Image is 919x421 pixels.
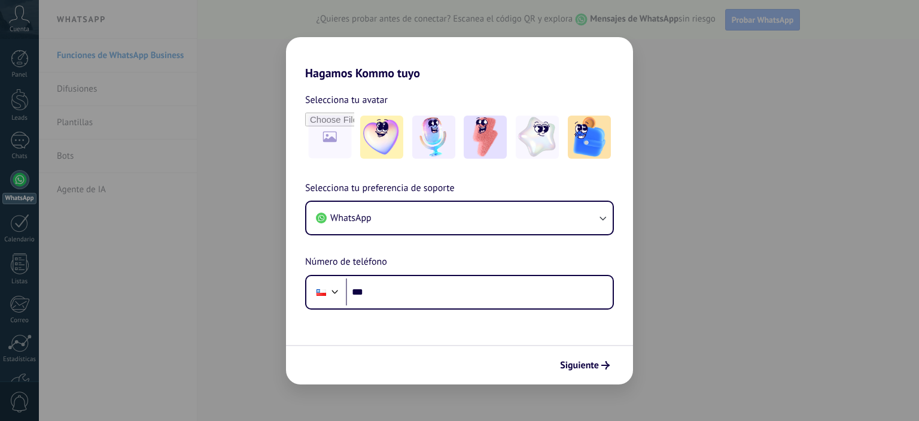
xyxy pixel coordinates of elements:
[305,92,388,108] span: Selecciona tu avatar
[555,355,615,375] button: Siguiente
[286,37,633,80] h2: Hagamos Kommo tuyo
[330,212,372,224] span: WhatsApp
[310,280,333,305] div: Chile: + 56
[305,181,455,196] span: Selecciona tu preferencia de soporte
[464,116,507,159] img: -3.jpeg
[568,116,611,159] img: -5.jpeg
[306,202,613,234] button: WhatsApp
[305,255,387,270] span: Número de teléfono
[560,361,599,369] span: Siguiente
[360,116,403,159] img: -1.jpeg
[412,116,455,159] img: -2.jpeg
[516,116,559,159] img: -4.jpeg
